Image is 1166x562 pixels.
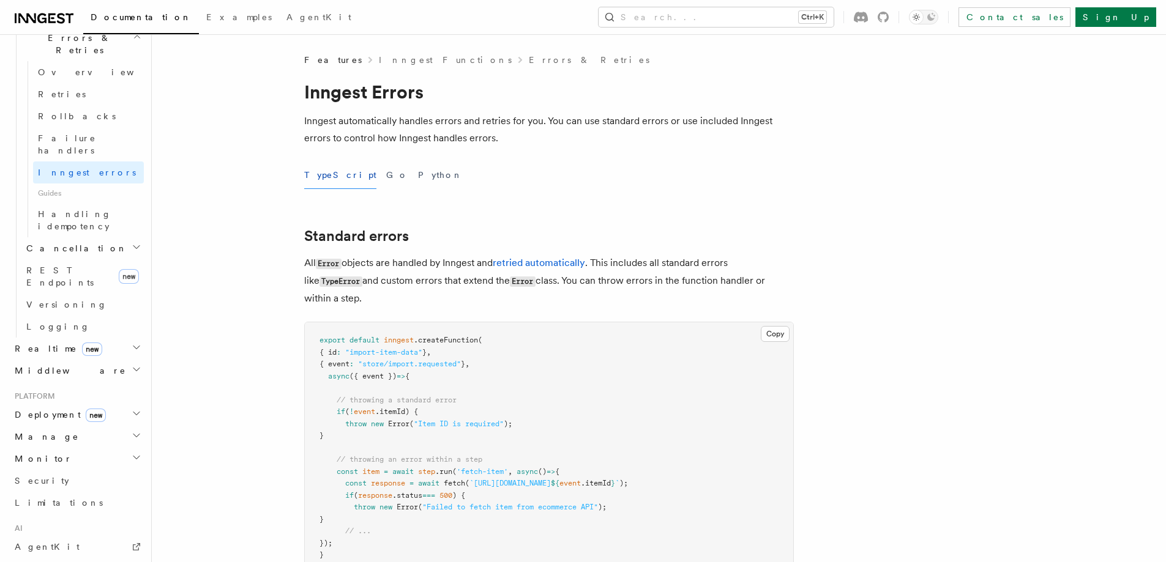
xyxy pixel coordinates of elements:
[371,479,405,487] span: response
[345,407,349,416] span: (
[397,372,405,380] span: =>
[91,12,192,22] span: Documentation
[82,342,102,356] span: new
[10,360,144,382] button: Middleware
[10,409,106,421] span: Deployment
[38,168,136,177] span: Inngest errors
[611,479,615,487] span: }
[493,257,585,268] a: retried automatically
[358,360,461,368] span: "store/import.requested"
[320,539,332,547] span: });
[38,89,86,99] span: Retries
[33,203,144,237] a: Handling idempotency
[33,127,144,161] a: Failure handlers
[33,83,144,105] a: Retries
[386,161,408,189] button: Go
[38,67,164,77] span: Overview
[959,7,1071,27] a: Contact sales
[21,32,133,56] span: Errors & Retries
[504,420,512,428] span: );
[345,527,371,535] span: // ...
[354,407,375,416] span: event
[15,476,69,486] span: Security
[337,455,482,464] span: // throwing an error within a step
[418,503,422,511] span: (
[304,254,794,307] p: All objects are handled by Inngest and . This includes all standard errors like and custom errors...
[615,479,619,487] span: `
[345,479,367,487] span: const
[384,336,414,344] span: inngest
[465,479,469,487] span: (
[21,294,144,316] a: Versioning
[337,396,457,404] span: // throwing a standard error
[15,498,103,508] span: Limitations
[38,111,116,121] span: Rollbacks
[418,161,463,189] button: Python
[409,420,414,428] span: (
[345,348,422,357] span: "import-item-data"
[599,7,834,27] button: Search...Ctrl+K
[444,479,465,487] span: fetch
[199,4,279,33] a: Examples
[320,550,324,559] span: }
[345,420,367,428] span: throw
[465,360,469,368] span: ,
[10,431,79,443] span: Manage
[551,479,559,487] span: ${
[15,542,80,552] span: AgentKit
[349,372,397,380] span: ({ event })
[304,161,376,189] button: TypeScript
[10,492,144,514] a: Limitations
[555,467,559,476] span: {
[384,467,388,476] span: =
[375,407,418,416] span: .itemId) {
[10,342,102,355] span: Realtime
[320,431,324,440] span: }
[422,503,598,511] span: "Failed to fetch item from ecommerce API"
[10,338,144,360] button: Realtimenew
[304,54,362,66] span: Features
[435,467,452,476] span: .run
[354,503,375,511] span: throw
[33,183,144,203] span: Guides
[405,372,409,380] span: {
[362,467,379,476] span: item
[337,348,341,357] span: :
[328,372,349,380] span: async
[33,161,144,183] a: Inngest errors
[581,479,611,487] span: .itemId
[21,61,144,237] div: Errors & Retries
[409,479,414,487] span: =
[86,409,106,422] span: new
[304,81,794,103] h1: Inngest Errors
[21,259,144,294] a: REST Endpointsnew
[358,491,392,500] span: response
[10,453,72,465] span: Monitor
[371,420,384,428] span: new
[10,426,144,448] button: Manage
[529,54,649,66] a: Errors & Retries
[10,536,144,558] a: AgentKit
[517,467,538,476] span: async
[379,54,512,66] a: Inngest Functions
[10,470,144,492] a: Security
[354,491,358,500] span: (
[26,265,94,287] span: REST Endpoints
[510,276,536,287] code: Error
[21,27,144,61] button: Errors & Retries
[279,4,359,33] a: AgentKit
[397,503,418,511] span: Error
[349,407,354,416] span: !
[320,515,324,523] span: }
[439,491,452,500] span: 500
[337,467,358,476] span: const
[414,420,504,428] span: "Item ID is required"
[206,12,272,22] span: Examples
[320,360,349,368] span: { event
[33,105,144,127] a: Rollbacks
[21,242,127,254] span: Cancellation
[83,4,199,34] a: Documentation
[1075,7,1156,27] a: Sign Up
[799,11,826,23] kbd: Ctrl+K
[26,300,107,309] span: Versioning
